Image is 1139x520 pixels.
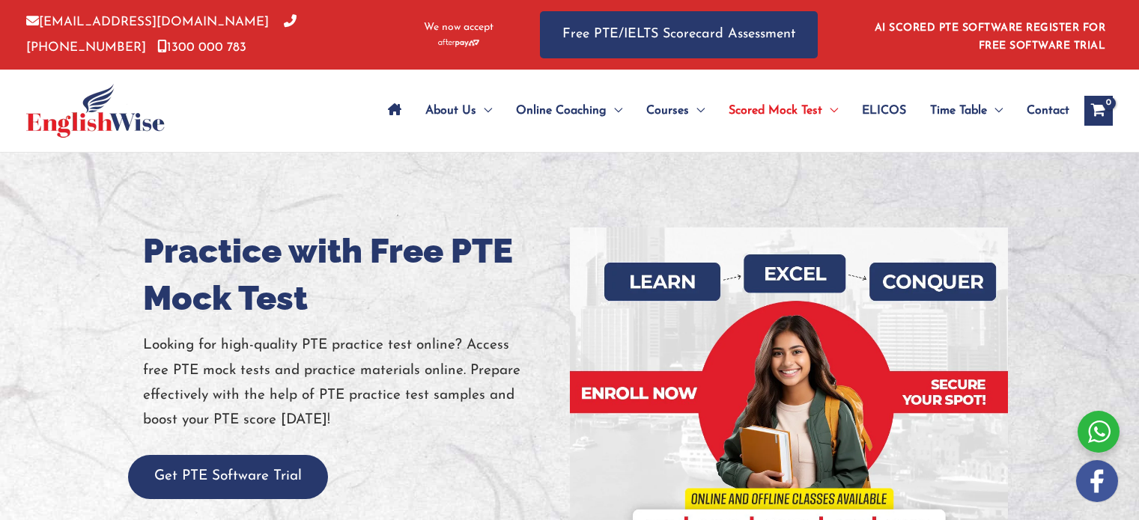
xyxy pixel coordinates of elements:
[689,85,705,137] span: Menu Toggle
[1027,85,1069,137] span: Contact
[646,85,689,137] span: Courses
[424,20,493,35] span: We now accept
[376,85,1069,137] nav: Site Navigation: Main Menu
[143,227,559,322] h1: Practice with Free PTE Mock Test
[918,85,1015,137] a: Time TableMenu Toggle
[540,11,818,58] a: Free PTE/IELTS Scorecard Assessment
[875,22,1106,52] a: AI SCORED PTE SOFTWARE REGISTER FOR FREE SOFTWARE TRIAL
[26,84,165,138] img: cropped-ew-logo
[1084,96,1113,126] a: View Shopping Cart, empty
[425,85,476,137] span: About Us
[717,85,850,137] a: Scored Mock TestMenu Toggle
[822,85,838,137] span: Menu Toggle
[516,85,607,137] span: Online Coaching
[930,85,987,137] span: Time Table
[476,85,492,137] span: Menu Toggle
[504,85,634,137] a: Online CoachingMenu Toggle
[850,85,918,137] a: ELICOS
[26,16,297,53] a: [PHONE_NUMBER]
[413,85,504,137] a: About UsMenu Toggle
[729,85,822,137] span: Scored Mock Test
[634,85,717,137] a: CoursesMenu Toggle
[1015,85,1069,137] a: Contact
[438,39,479,47] img: Afterpay-Logo
[862,85,906,137] span: ELICOS
[26,16,269,28] a: [EMAIL_ADDRESS][DOMAIN_NAME]
[128,469,328,483] a: Get PTE Software Trial
[987,85,1003,137] span: Menu Toggle
[143,333,559,432] p: Looking for high-quality PTE practice test online? Access free PTE mock tests and practice materi...
[1076,460,1118,502] img: white-facebook.png
[128,455,328,499] button: Get PTE Software Trial
[157,41,246,54] a: 1300 000 783
[866,10,1113,59] aside: Header Widget 1
[607,85,622,137] span: Menu Toggle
